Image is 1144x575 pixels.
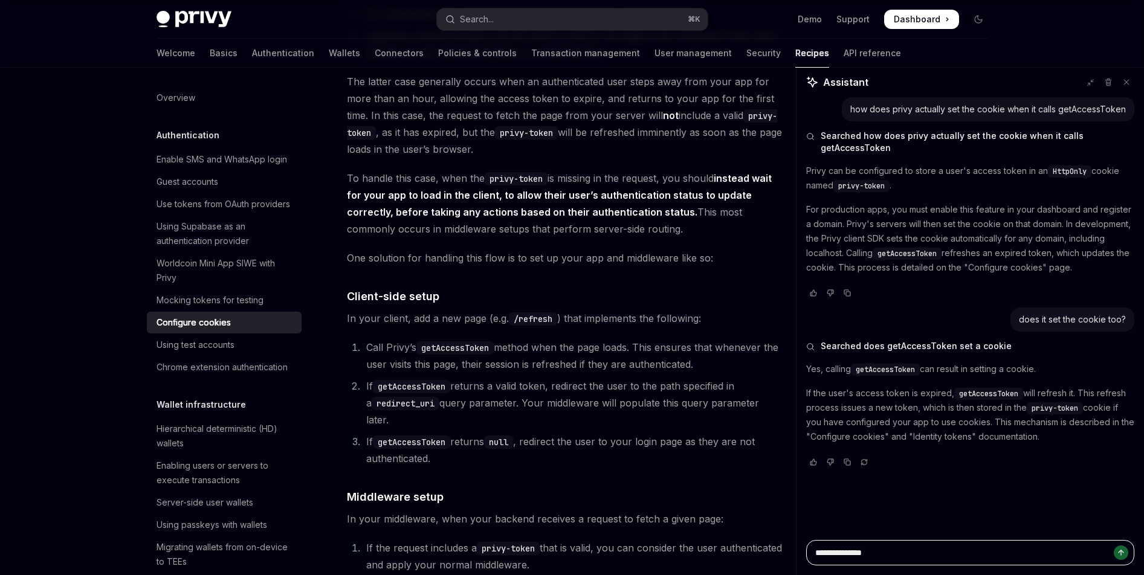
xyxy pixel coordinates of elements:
a: Support [836,13,870,25]
a: Migrating wallets from on-device to TEEs [147,536,302,573]
a: Configure cookies [147,312,302,333]
a: Enabling users or servers to execute transactions [147,455,302,491]
a: Guest accounts [147,171,302,193]
code: getAccessToken [373,380,450,393]
a: Mocking tokens for testing [147,289,302,311]
span: privy-token [838,181,885,191]
button: Copy chat response [840,287,855,299]
strong: not [663,109,679,121]
strong: instead wait for your app to load in the client, to allow their user’s authentication status to u... [347,172,772,218]
h5: Wallet infrastructure [157,397,246,412]
span: Searched does getAccessToken set a cookie [821,340,1012,352]
span: In your client, add a new page (e.g. ) that implements the following: [347,310,783,327]
span: ⌘ K [688,14,700,24]
code: /refresh [509,312,557,326]
a: Overview [147,87,302,109]
a: Enable SMS and WhatsApp login [147,149,302,170]
a: Connectors [375,39,424,68]
a: Policies & controls [438,39,517,68]
code: privy-token [485,172,548,185]
img: dark logo [157,11,231,28]
code: privy-token [495,126,558,140]
span: getAccessToken [856,365,915,374]
a: Using test accounts [147,334,302,356]
div: Using passkeys with wallets [157,518,267,532]
div: Enabling users or servers to execute transactions [157,458,294,487]
textarea: Ask a question... [806,540,1134,565]
span: One solution for handling this flow is to set up your app and middleware like so: [347,249,783,266]
a: Authentication [252,39,314,68]
a: API reference [844,39,901,68]
a: Security [746,39,781,68]
a: Using Supabase as an authentication provider [147,216,302,252]
a: Wallets [329,39,360,68]
span: getAccessToken [959,389,1018,399]
button: Reload last chat [857,456,871,468]
li: If returns , redirect the user to your login page as they are not authenticated. [363,433,783,467]
li: If returns a valid token, redirect the user to the path specified in a query parameter. Your midd... [363,377,783,428]
a: Hierarchical deterministic (HD) wallets [147,418,302,454]
a: User management [654,39,732,68]
button: Vote that response was not good [823,456,838,468]
div: Configure cookies [157,315,231,330]
div: Migrating wallets from on-device to TEEs [157,540,294,569]
div: Worldcoin Mini App SIWE with Privy [157,256,294,285]
a: Use tokens from OAuth providers [147,193,302,215]
a: Transaction management [531,39,640,68]
button: Open search [437,8,708,30]
span: Searched how does privy actually set the cookie when it calls getAccessToken [821,130,1134,154]
a: Dashboard [884,10,959,29]
li: Call Privy’s method when the page loads. This ensures that whenever the user visits this page, th... [363,339,783,373]
div: Use tokens from OAuth providers [157,197,290,211]
span: HttpOnly [1053,167,1087,176]
a: Recipes [795,39,829,68]
span: To handle this case, when the is missing in the request, you should This most commonly occurs in ... [347,170,783,237]
div: Hierarchical deterministic (HD) wallets [157,422,294,451]
code: getAccessToken [416,341,494,355]
span: Assistant [823,75,868,89]
span: privy-token [1032,403,1078,413]
button: Vote that response was good [806,456,821,468]
span: Middleware setup [347,489,444,505]
a: Server-side user wallets [147,492,302,513]
div: Guest accounts [157,175,218,189]
div: Using test accounts [157,338,234,352]
p: Yes, calling can result in setting a cookie. [806,362,1134,376]
button: Toggle dark mode [969,10,988,29]
a: Chrome extension authentication [147,356,302,378]
div: Using Supabase as an authentication provider [157,219,294,248]
a: Basics [210,39,238,68]
code: null [484,435,513,449]
div: Overview [157,91,195,105]
div: Chrome extension authentication [157,360,288,374]
a: Using passkeys with wallets [147,514,302,536]
div: does it set the cookie too? [1019,313,1126,326]
code: redirect_uri [372,397,439,410]
p: Privy can be configured to store a user's access token in an cookie named . [806,164,1134,193]
span: Client-side setup [347,288,439,304]
a: Welcome [157,39,195,68]
span: In your middleware, when your backend receives a request to fetch a given page: [347,510,783,527]
p: If the user's access token is expired, will refresh it. This refresh process issues a new token, ... [806,386,1134,444]
button: Send message [1114,545,1128,560]
button: Searched does getAccessToken set a cookie [806,340,1134,352]
button: Vote that response was not good [823,287,838,299]
button: Copy chat response [840,456,855,468]
a: Demo [798,13,822,25]
div: how does privy actually set the cookie when it calls getAccessToken [850,103,1126,115]
span: Dashboard [894,13,940,25]
p: For production apps, you must enable this feature in your dashboard and register a domain. Privy'... [806,202,1134,275]
div: Mocking tokens for testing [157,293,263,307]
div: Search... [460,12,494,27]
div: Server-side user wallets [157,495,253,510]
div: Enable SMS and WhatsApp login [157,152,287,167]
button: Searched how does privy actually set the cookie when it calls getAccessToken [806,130,1134,154]
h5: Authentication [157,128,219,143]
code: getAccessToken [373,435,450,449]
span: The latter case generally occurs when an authenticated user steps away from your app for more tha... [347,73,783,158]
span: getAccessToken [877,249,937,259]
a: Worldcoin Mini App SIWE with Privy [147,252,302,289]
button: Vote that response was good [806,287,821,299]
